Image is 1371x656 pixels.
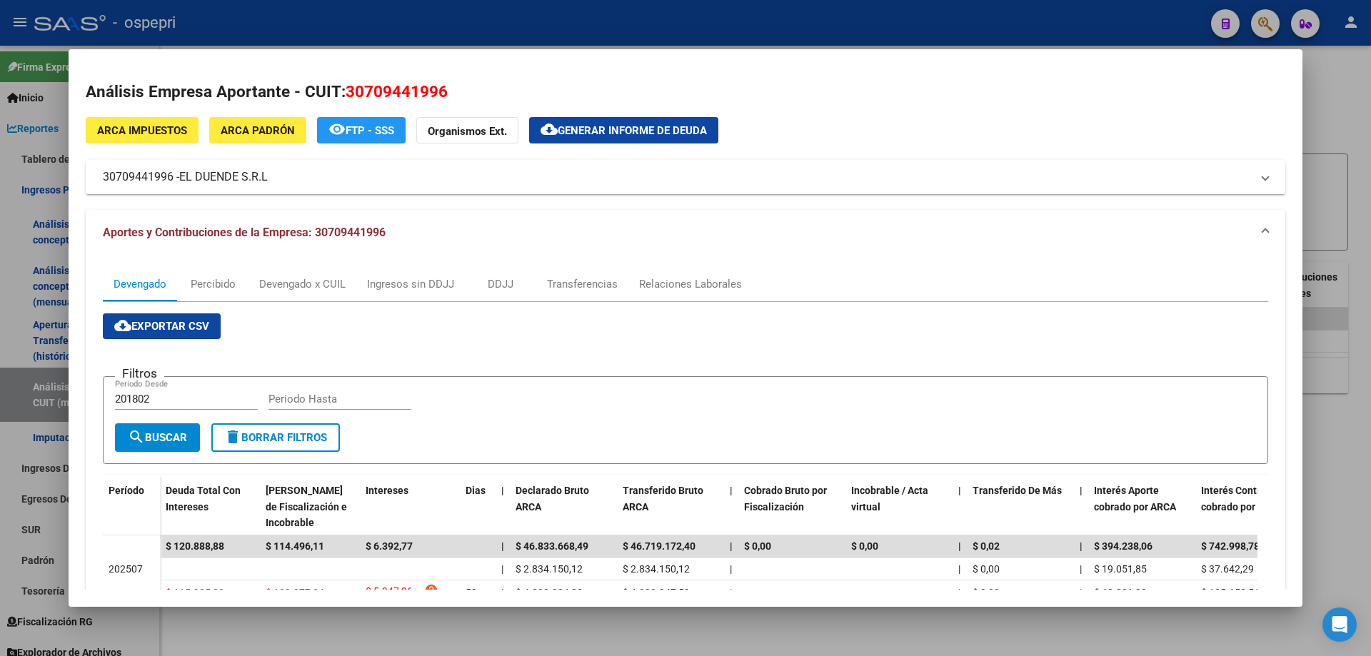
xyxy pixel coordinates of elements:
[516,540,588,552] span: $ 46.833.668,49
[103,313,221,339] button: Exportar CSV
[1080,485,1083,496] span: |
[86,210,1285,256] mat-expansion-panel-header: Aportes y Contribuciones de la Empresa: 30709441996
[416,117,518,143] button: Organismos Ext.
[851,485,928,513] span: Incobrable / Acta virtual
[1094,587,1147,598] span: $ 68.031,90
[211,423,340,452] button: Borrar Filtros
[639,276,742,292] div: Relaciones Laborales
[260,475,360,538] datatable-header-cell: Deuda Bruta Neto de Fiscalización e Incobrable
[738,475,845,538] datatable-header-cell: Cobrado Bruto por Fiscalización
[128,428,145,445] mat-icon: search
[221,124,295,137] span: ARCA Padrón
[529,117,718,143] button: Generar informe de deuda
[103,168,1251,186] mat-panel-title: 30709441996 -
[1094,540,1152,552] span: $ 394.238,06
[973,485,1062,496] span: Transferido De Más
[86,117,199,143] button: ARCA Impuestos
[224,431,327,444] span: Borrar Filtros
[424,583,438,597] i: help
[501,540,504,552] span: |
[516,563,583,575] span: $ 2.834.150,12
[958,485,961,496] span: |
[558,124,707,137] span: Generar informe de deuda
[730,540,733,552] span: |
[86,80,1285,104] h2: Análisis Empresa Aportante - CUIT:
[547,276,618,292] div: Transferencias
[958,587,960,598] span: |
[367,276,454,292] div: Ingresos sin DDJJ
[1201,587,1260,598] span: $ 135.653,56
[851,540,878,552] span: $ 0,00
[501,563,503,575] span: |
[958,540,961,552] span: |
[266,485,347,529] span: [PERSON_NAME] de Fiscalización e Incobrable
[428,125,507,138] strong: Organismos Ext.
[114,317,131,334] mat-icon: cloud_download
[730,587,732,598] span: |
[360,475,460,538] datatable-header-cell: Intereses
[115,365,164,381] h3: Filtros
[191,276,236,292] div: Percibido
[109,587,143,599] span: 202506
[845,475,953,538] datatable-header-cell: Incobrable / Acta virtual
[209,117,306,143] button: ARCA Padrón
[1074,475,1088,538] datatable-header-cell: |
[346,82,448,101] span: 30709441996
[366,583,413,602] span: $ 5.947,96
[617,475,724,538] datatable-header-cell: Transferido Bruto ARCA
[1322,607,1357,642] div: Open Intercom Messenger
[953,475,967,538] datatable-header-cell: |
[328,121,346,138] mat-icon: remove_red_eye
[973,540,1000,552] span: $ 0,02
[958,563,960,575] span: |
[160,475,260,538] datatable-header-cell: Deuda Total Con Intereses
[179,168,268,186] span: EL DUENDE S.R.L
[488,276,513,292] div: DDJJ
[967,475,1074,538] datatable-header-cell: Transferido De Más
[623,587,690,598] span: $ 4.090.947,59
[744,540,771,552] span: $ 0,00
[1195,475,1302,538] datatable-header-cell: Interés Contribución cobrado por ARCA
[1201,540,1260,552] span: $ 742.998,78
[516,485,589,513] span: Declarado Bruto ARCA
[109,485,144,496] span: Período
[1094,485,1176,513] span: Interés Aporte cobrado por ARCA
[259,276,346,292] div: Devengado x CUIL
[166,485,241,513] span: Deuda Total Con Intereses
[86,160,1285,194] mat-expansion-panel-header: 30709441996 -EL DUENDE S.R.L
[97,124,187,137] span: ARCA Impuestos
[501,485,504,496] span: |
[466,587,477,598] span: 59
[973,587,1000,598] span: $ 0,00
[114,320,209,333] span: Exportar CSV
[510,475,617,538] datatable-header-cell: Declarado Bruto ARCA
[1080,563,1082,575] span: |
[224,428,241,445] mat-icon: delete
[115,423,200,452] button: Buscar
[724,475,738,538] datatable-header-cell: |
[317,117,406,143] button: FTP - SSS
[1201,485,1294,513] span: Interés Contribución cobrado por ARCA
[623,563,690,575] span: $ 2.834.150,12
[501,587,503,598] span: |
[366,485,408,496] span: Intereses
[114,276,166,292] div: Devengado
[266,587,324,598] span: $ 109.977,24
[623,485,703,513] span: Transferido Bruto ARCA
[541,121,558,138] mat-icon: cloud_download
[1080,540,1083,552] span: |
[166,587,224,598] span: $ 115.925,20
[109,563,143,575] span: 202507
[623,540,695,552] span: $ 46.719.172,40
[730,563,732,575] span: |
[730,485,733,496] span: |
[1094,563,1147,575] span: $ 19.051,85
[460,475,496,538] datatable-header-cell: Dias
[466,485,486,496] span: Dias
[516,587,583,598] span: $ 4.200.924,83
[266,540,324,552] span: $ 114.496,11
[166,540,224,552] span: $ 120.888,88
[1080,587,1082,598] span: |
[744,485,827,513] span: Cobrado Bruto por Fiscalización
[496,475,510,538] datatable-header-cell: |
